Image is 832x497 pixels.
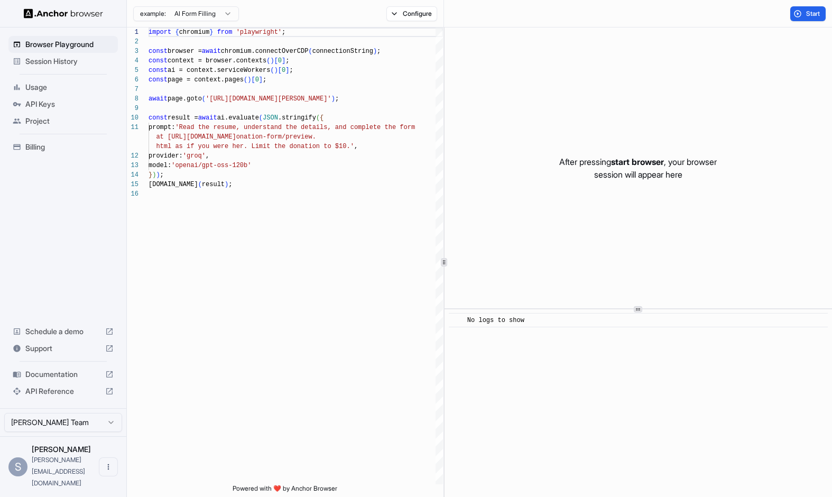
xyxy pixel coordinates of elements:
button: Start [790,6,826,21]
span: 'Read the resume, understand the details, and comp [175,124,365,131]
span: ; [377,48,381,55]
span: ( [244,76,247,84]
span: Documentation [25,369,101,380]
button: Open menu [99,457,118,476]
div: Usage [8,79,118,96]
div: 8 [127,94,138,104]
div: 3 [127,47,138,56]
span: ; [285,57,289,65]
span: 0 [278,57,282,65]
span: ai = context.serviceWorkers [168,67,270,74]
div: Documentation [8,366,118,383]
span: ; [228,181,232,188]
span: ; [160,171,164,179]
span: { [175,29,179,36]
button: Configure [386,6,438,21]
span: ) [331,95,335,103]
span: Schedule a demo [25,326,101,337]
div: Billing [8,139,118,155]
span: Session History [25,56,114,67]
span: ​ [454,315,459,326]
span: page.goto [168,95,202,103]
span: const [149,67,168,74]
span: const [149,57,168,65]
span: Usage [25,82,114,93]
span: ai.evaluate [217,114,259,122]
span: ] [259,76,263,84]
div: 1 [127,27,138,37]
span: lete the form [365,124,415,131]
div: 10 [127,113,138,123]
span: browser = [168,48,202,55]
img: Anchor Logo [24,8,103,19]
span: chromium.connectOverCDP [221,48,309,55]
span: { [320,114,323,122]
span: ( [266,57,270,65]
span: ; [289,67,293,74]
div: 5 [127,66,138,75]
span: ( [202,95,206,103]
span: Start [806,10,821,18]
span: API Keys [25,99,114,109]
span: 'openai/gpt-oss-120b' [171,162,251,169]
span: Support [25,343,101,354]
span: page = context.pages [168,76,244,84]
span: ) [225,181,228,188]
span: .stringify [278,114,316,122]
span: await [202,48,221,55]
span: context = browser.contexts [168,57,266,65]
div: Session History [8,53,118,70]
span: , [354,143,358,150]
span: Powered with ❤️ by Anchor Browser [233,484,337,497]
span: onation-form/preview. [236,133,316,141]
span: ) [270,57,274,65]
div: S [8,457,27,476]
span: ( [308,48,312,55]
span: [ [274,57,278,65]
span: prompt: [149,124,175,131]
span: ; [282,29,285,36]
span: connectionString [312,48,373,55]
span: API Reference [25,386,101,397]
span: ) [156,171,160,179]
span: 'playwright' [236,29,282,36]
span: await [149,95,168,103]
div: Browser Playground [8,36,118,53]
div: 11 [127,123,138,132]
span: at [URL][DOMAIN_NAME] [156,133,236,141]
div: 14 [127,170,138,180]
div: 6 [127,75,138,85]
div: 15 [127,180,138,189]
div: Support [8,340,118,357]
span: ] [282,57,285,65]
span: .' [346,143,354,150]
span: result [202,181,225,188]
span: ) [373,48,377,55]
span: 0 [282,67,285,74]
div: 4 [127,56,138,66]
span: [ [251,76,255,84]
span: sophia@rye.com [32,456,85,487]
span: Project [25,116,114,126]
span: No logs to show [467,317,524,324]
span: Sophia Willows [32,445,91,454]
span: } [149,171,152,179]
span: '[URL][DOMAIN_NAME][PERSON_NAME]' [206,95,331,103]
span: ) [152,171,156,179]
span: html as if you were her. Limit the donation to $10 [156,143,346,150]
span: const [149,114,168,122]
span: const [149,48,168,55]
span: ( [198,181,202,188]
div: API Reference [8,383,118,400]
div: 2 [127,37,138,47]
span: ; [335,95,339,103]
span: ) [247,76,251,84]
span: } [209,29,213,36]
span: Browser Playground [25,39,114,50]
span: ) [274,67,278,74]
div: Schedule a demo [8,323,118,340]
span: await [198,114,217,122]
span: 0 [255,76,259,84]
span: JSON [263,114,278,122]
div: 9 [127,104,138,113]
